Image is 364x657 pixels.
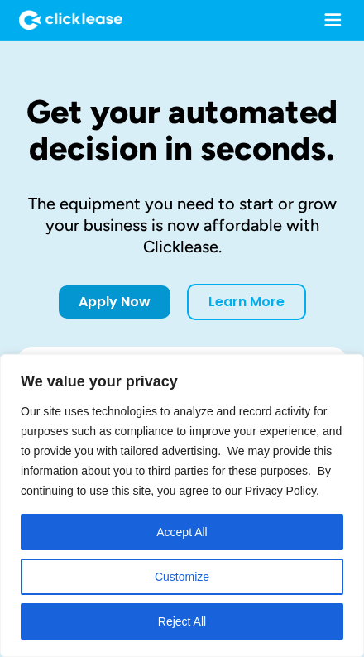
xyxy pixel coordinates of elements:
[21,405,342,497] span: Our site uses technologies to analyze and record activity for purposes such as compliance to impr...
[187,284,306,320] a: Learn More
[1,372,363,391] p: We value your privacy
[17,347,347,638] a: open lightbox
[21,603,343,640] button: Reject All
[11,10,122,31] a: home
[19,10,122,31] img: Clicklease logo
[59,285,170,319] a: Apply Now
[17,94,347,166] h1: Get your automated decision in seconds.
[21,514,343,550] button: Accept All
[17,193,347,257] div: The equipment you need to start or grow your business is now affordable with Clicklease.
[21,559,343,595] button: Customize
